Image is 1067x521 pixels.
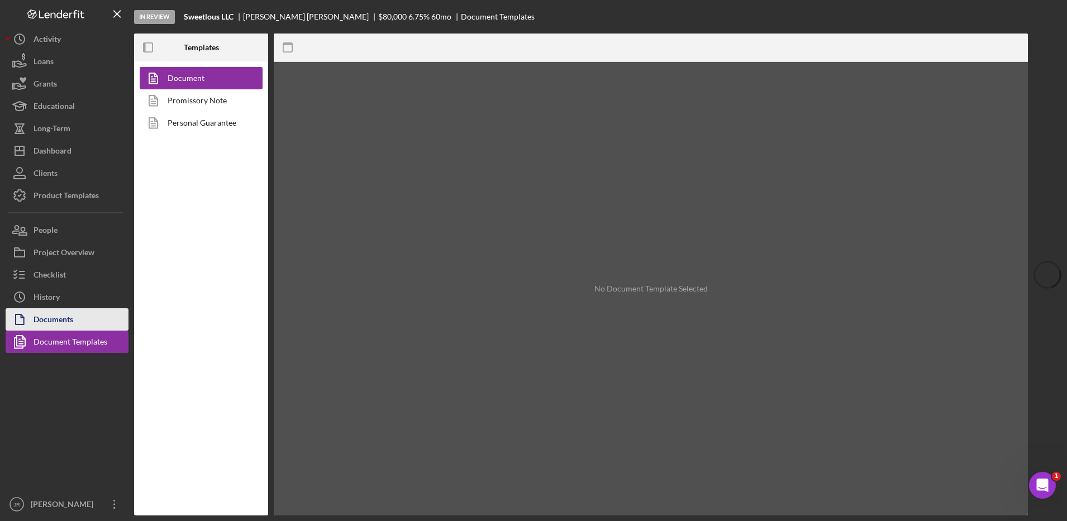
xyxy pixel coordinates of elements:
div: History [34,286,60,311]
div: Grants [34,73,57,98]
button: Grants [6,73,128,95]
button: Clients [6,162,128,184]
div: In Review [134,10,175,24]
div: Loans [34,50,54,75]
div: Project Overview [34,241,94,266]
div: Product Templates [34,184,99,209]
button: Project Overview [6,241,128,264]
button: Product Templates [6,184,128,207]
button: Long-Term [6,117,128,140]
div: Document Templates [461,12,535,21]
button: History [6,286,128,308]
button: People [6,219,128,241]
div: Long-Term [34,117,70,142]
button: Loans [6,50,128,73]
div: No Document Template Selected [274,62,1028,515]
button: Document Templates [6,331,128,353]
div: Document Templates [34,331,107,356]
div: Documents [34,308,73,333]
button: JR[PERSON_NAME] [6,493,128,515]
b: Sweetlous LLC [184,12,234,21]
div: Activity [34,28,61,53]
div: 60 mo [431,12,451,21]
div: Educational [34,95,75,120]
b: Templates [184,43,219,52]
span: 1 [1052,472,1061,481]
button: Documents [6,308,128,331]
button: Activity [6,28,128,50]
button: Educational [6,95,128,117]
button: Dashboard [6,140,128,162]
div: [PERSON_NAME] [PERSON_NAME] [243,12,378,21]
a: Personal Guarantee [140,112,257,134]
a: Promissory Note [140,89,257,112]
div: 6.75 % [408,12,430,21]
div: Dashboard [34,140,72,165]
iframe: Intercom live chat [1029,472,1056,499]
div: People [34,219,58,244]
div: $80,000 [378,12,407,21]
div: Clients [34,162,58,187]
div: Checklist [34,264,66,289]
text: JR [13,501,20,508]
div: [PERSON_NAME] [28,493,101,518]
button: Checklist [6,264,128,286]
a: Document [140,67,257,89]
